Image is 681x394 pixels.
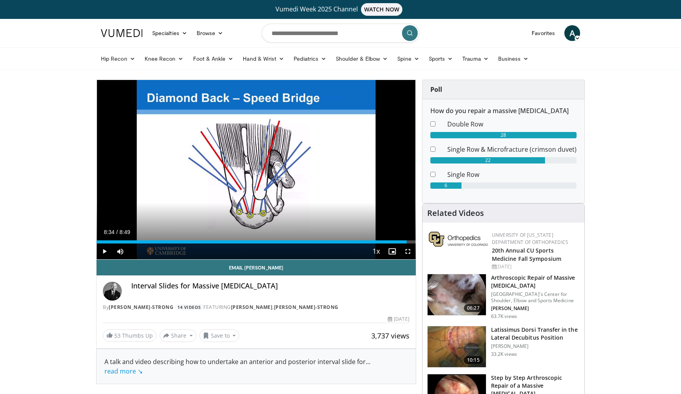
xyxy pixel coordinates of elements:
[160,329,196,342] button: Share
[188,51,238,67] a: Foot & Ankle
[116,229,118,235] span: /
[430,107,577,115] h6: How do you repair a massive [MEDICAL_DATA]
[103,329,156,342] a: 53 Thumbs Up
[441,119,582,129] dd: Double Row
[97,240,416,243] div: Progress Bar
[491,326,580,342] h3: Latissimus Dorsi Transfer in the Lateral Decubitus Position
[430,85,442,94] strong: Poll
[103,282,122,301] img: Avatar
[491,291,580,304] p: [GEOGRAPHIC_DATA]'s Center for Shoulder, Elbow and Sports Medicine
[492,247,561,262] a: 20th Annual CU Sports Medicine Fall Symposium
[119,229,130,235] span: 8:49
[388,316,409,323] div: [DATE]
[289,51,331,67] a: Pediatrics
[238,51,289,67] a: Hand & Wrist
[400,243,416,259] button: Fullscreen
[430,132,577,138] div: 28
[493,51,534,67] a: Business
[101,29,143,37] img: VuMedi Logo
[428,326,486,367] img: 38501_0000_3.png.150x105_q85_crop-smart_upscale.jpg
[492,263,578,270] div: [DATE]
[384,243,400,259] button: Enable picture-in-picture mode
[368,243,384,259] button: Playback Rate
[114,332,121,339] span: 53
[104,357,370,375] span: ...
[428,274,486,315] img: 281021_0002_1.png.150x105_q85_crop-smart_upscale.jpg
[491,343,580,349] p: [PERSON_NAME]
[97,243,112,259] button: Play
[112,243,128,259] button: Mute
[441,145,582,154] dd: Single Row & Microfracture (crimson duvet)
[491,351,517,357] p: 33.2K views
[441,170,582,179] dd: Single Row
[104,229,114,235] span: 8:34
[430,182,462,189] div: 6
[491,274,580,290] h3: Arthroscopic Repair of Massive [MEDICAL_DATA]
[492,232,568,245] a: University of [US_STATE] Department of Orthopaedics
[429,232,488,247] img: 355603a8-37da-49b6-856f-e00d7e9307d3.png.150x105_q85_autocrop_double_scale_upscale_version-0.2.png
[274,304,339,310] a: [PERSON_NAME]-Strong
[430,157,545,164] div: 22
[104,357,408,376] div: A talk and video describing how to undertake an anterior and posterior interval slide for
[427,208,484,218] h4: Related Videos
[96,51,140,67] a: Hip Recon
[424,51,458,67] a: Sports
[103,304,409,311] div: By FEATURING ,
[131,282,409,290] h4: Interval Slides for Massive [MEDICAL_DATA]
[464,304,483,312] span: 06:27
[97,80,416,260] video-js: Video Player
[427,274,580,320] a: 06:27 Arthroscopic Repair of Massive [MEDICAL_DATA] [GEOGRAPHIC_DATA]'s Center for Shoulder, Elbo...
[104,367,143,375] a: read more ↘
[527,25,560,41] a: Favorites
[331,51,393,67] a: Shoulder & Elbow
[491,313,517,320] p: 63.7K views
[491,305,580,312] p: [PERSON_NAME]
[102,3,579,16] a: Vumedi Week 2025 ChannelWATCH NOW
[371,331,409,340] span: 3,737 views
[427,326,580,368] a: 10:15 Latissimus Dorsi Transfer in the Lateral Decubitus Position [PERSON_NAME] 33.2K views
[175,304,204,310] a: 14 Videos
[147,25,192,41] a: Specialties
[140,51,188,67] a: Knee Recon
[109,304,173,310] a: [PERSON_NAME]-Strong
[393,51,424,67] a: Spine
[192,25,228,41] a: Browse
[231,304,273,310] a: [PERSON_NAME]
[564,25,580,41] a: A
[199,329,240,342] button: Save to
[458,51,493,67] a: Trauma
[361,3,403,16] span: WATCH NOW
[262,24,419,43] input: Search topics, interventions
[464,356,483,364] span: 10:15
[97,260,416,275] a: Email [PERSON_NAME]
